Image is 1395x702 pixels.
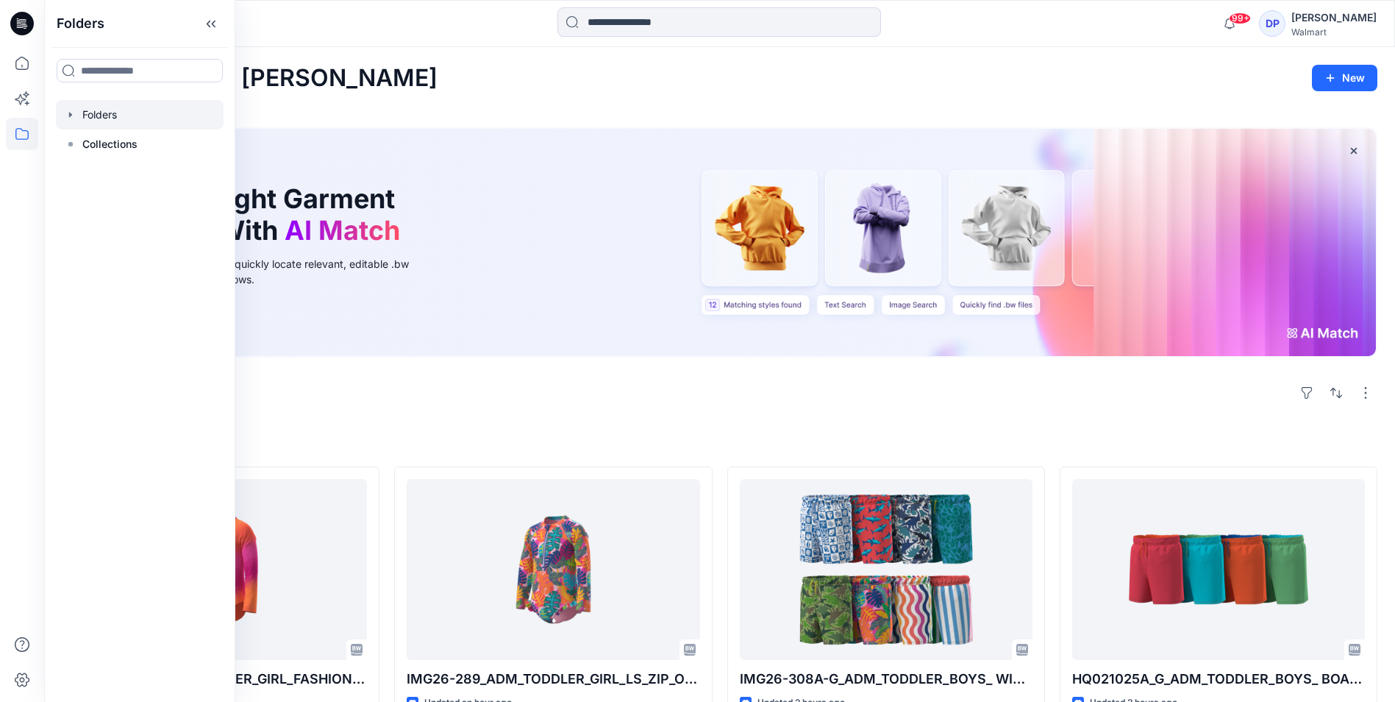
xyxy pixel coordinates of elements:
p: IMG26-308A-G_ADM_TODDLER_BOYS_ WITH SIDE SEAMS BOARDSHORT [740,669,1032,689]
div: Walmart [1291,26,1377,38]
h2: Welcome back, [PERSON_NAME] [62,65,438,92]
h4: Styles [62,434,1377,452]
div: Use text or image search to quickly locate relevant, editable .bw files for faster design workflows. [99,256,429,287]
h1: Find the Right Garment Instantly With [99,183,407,247]
p: IMG26-289_ADM_TODDLER_GIRL_LS_ZIP_ONE PIECE_W_RUFFLES [407,669,699,689]
div: DP [1259,10,1285,37]
p: Collections [82,135,138,153]
span: AI Match [285,214,400,247]
button: New [1312,65,1377,91]
p: HQ021025A_G_ADM_TODDLER_BOYS_ BOARD SHORT [1072,669,1365,689]
a: IMG26-308A-G_ADM_TODDLER_BOYS_ WITH SIDE SEAMS BOARDSHORT [740,479,1032,659]
div: [PERSON_NAME] [1291,9,1377,26]
a: IMG26-289_ADM_TODDLER_GIRL_LS_ZIP_ONE PIECE_W_RUFFLES [407,479,699,659]
span: 99+ [1229,13,1251,24]
a: HQ021025A_G_ADM_TODDLER_BOYS_ BOARD SHORT [1072,479,1365,659]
